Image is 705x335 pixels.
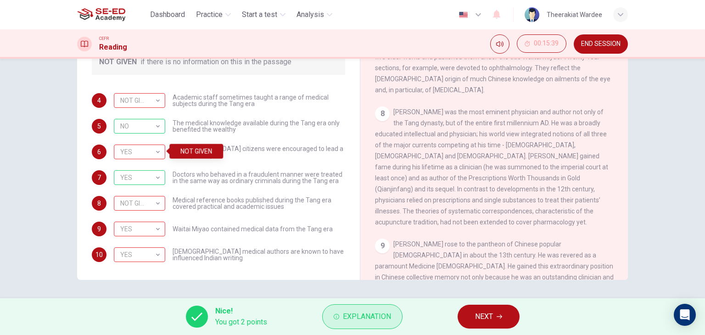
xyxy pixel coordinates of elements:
[375,106,390,121] div: 8
[215,306,267,317] span: Nice!
[150,9,185,20] span: Dashboard
[173,120,345,133] span: The medical knowledge available during the Tang era only benefited the wealthy
[196,9,223,20] span: Practice
[97,123,101,129] span: 5
[114,88,162,114] div: NOT GIVEN
[238,6,289,23] button: Start a test
[192,6,235,23] button: Practice
[99,35,109,42] span: CEFR
[581,40,621,48] span: END SESSION
[242,9,277,20] span: Start a test
[114,242,162,268] div: YES
[146,6,189,23] button: Dashboard
[97,97,101,104] span: 4
[490,34,509,54] div: Mute
[547,9,602,20] div: Theerakiat Wardee
[173,94,345,107] span: Academic staff sometimes taught a range of medical subjects during the Tang era
[114,93,165,108] div: YES
[173,145,345,158] span: [DEMOGRAPHIC_DATA] citizens were encouraged to lead a healthy lifestyle
[458,305,520,329] button: NEXT
[97,200,101,207] span: 8
[95,251,103,258] span: 10
[114,247,165,262] div: NO
[114,190,162,217] div: NOT GIVEN
[173,226,333,232] span: Waitai Miyao contained medical data from the Tang era
[574,34,628,54] button: END SESSION
[322,304,403,329] button: Explanation
[114,196,165,211] div: YES
[140,56,291,67] span: if there is no information on this in the passage
[114,145,165,159] div: NOT GIVEN
[114,119,165,134] div: NO
[99,56,137,67] span: NOT GIVEN
[458,11,469,18] img: en
[517,34,566,54] div: Hide
[97,226,101,232] span: 9
[375,239,390,253] div: 9
[534,40,559,47] span: 00:15:39
[114,170,165,185] div: YES
[517,34,566,53] button: 00:15:39
[343,310,391,323] span: Explanation
[173,171,345,184] span: Doctors who behaved in a fraudulent manner were treated in the same way as ordinary criminals dur...
[97,149,101,155] span: 6
[215,317,267,328] span: You got 2 points
[114,139,162,165] div: YES
[77,6,146,24] a: SE-ED Academy logo
[173,248,345,261] span: [DEMOGRAPHIC_DATA] medical authors are known to have influenced Indian writing
[169,144,223,159] div: NOT GIVEN
[293,6,336,23] button: Analysis
[525,7,539,22] img: Profile picture
[114,113,162,140] div: NO
[114,165,162,191] div: YES
[475,310,493,323] span: NEXT
[297,9,324,20] span: Analysis
[114,222,165,236] div: NOT GIVEN
[114,216,162,242] div: YES
[173,197,345,210] span: Medical reference books published during the Tang era covered practical and academic issues
[674,304,696,326] div: Open Intercom Messenger
[99,42,127,53] h1: Reading
[77,6,125,24] img: SE-ED Academy logo
[97,174,101,181] span: 7
[375,108,608,226] span: [PERSON_NAME] was the most eminent physician and author not only of the Tang dynasty, but of the ...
